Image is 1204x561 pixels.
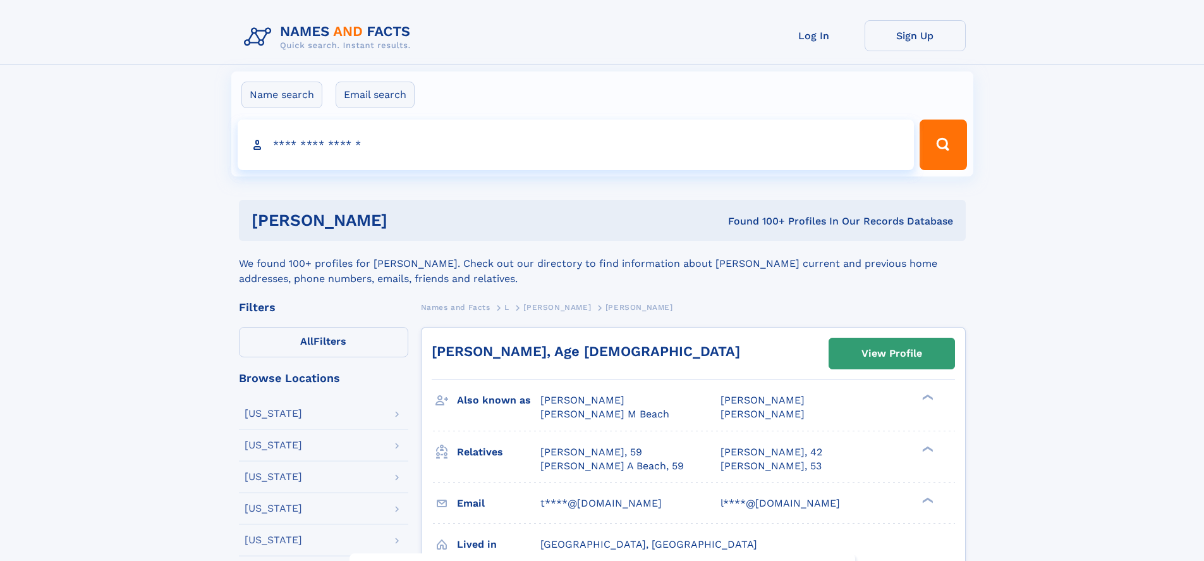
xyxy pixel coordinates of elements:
[721,445,822,459] a: [PERSON_NAME], 42
[605,303,673,312] span: [PERSON_NAME]
[540,538,757,550] span: [GEOGRAPHIC_DATA], [GEOGRAPHIC_DATA]
[919,496,934,504] div: ❯
[239,373,408,384] div: Browse Locations
[239,327,408,357] label: Filters
[421,299,490,315] a: Names and Facts
[239,241,966,287] div: We found 100+ profiles for [PERSON_NAME]. Check out our directory to find information about [PERS...
[245,535,302,545] div: [US_STATE]
[245,503,302,514] div: [US_STATE]
[245,472,302,482] div: [US_STATE]
[763,20,865,51] a: Log In
[336,82,415,108] label: Email search
[252,213,558,228] h1: [PERSON_NAME]
[238,120,915,170] input: search input
[540,445,642,459] a: [PERSON_NAME], 59
[457,390,540,411] h3: Also known as
[919,445,934,453] div: ❯
[300,335,313,347] span: All
[432,343,740,359] a: [PERSON_NAME], Age [DEMOGRAPHIC_DATA]
[504,303,509,312] span: L
[721,459,822,473] a: [PERSON_NAME], 53
[523,299,591,315] a: [PERSON_NAME]
[829,338,954,369] a: View Profile
[457,493,540,514] h3: Email
[919,393,934,402] div: ❯
[245,409,302,419] div: [US_STATE]
[540,408,669,420] span: [PERSON_NAME] M Beach
[721,394,805,406] span: [PERSON_NAME]
[239,20,421,54] img: Logo Names and Facts
[241,82,322,108] label: Name search
[865,20,966,51] a: Sign Up
[557,214,953,228] div: Found 100+ Profiles In Our Records Database
[920,120,966,170] button: Search Button
[540,459,684,473] a: [PERSON_NAME] A Beach, 59
[239,302,408,313] div: Filters
[861,339,922,368] div: View Profile
[540,394,624,406] span: [PERSON_NAME]
[721,408,805,420] span: [PERSON_NAME]
[457,534,540,555] h3: Lived in
[504,299,509,315] a: L
[245,440,302,450] div: [US_STATE]
[523,303,591,312] span: [PERSON_NAME]
[457,441,540,463] h3: Relatives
